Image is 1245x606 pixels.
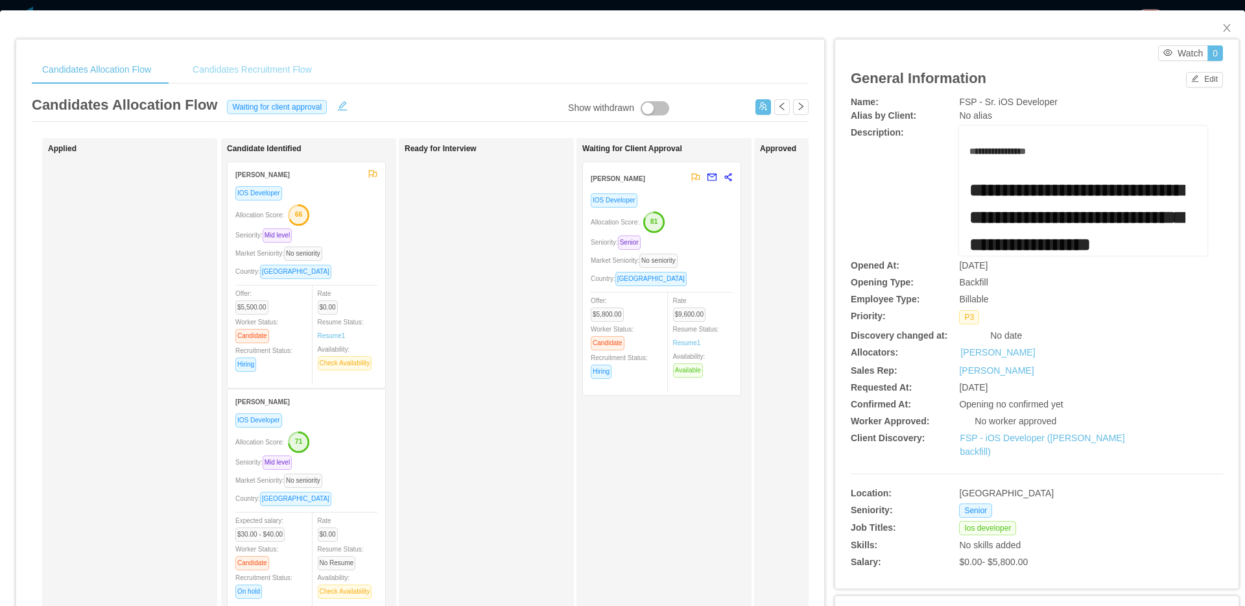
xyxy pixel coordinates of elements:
h1: Approved [760,144,942,154]
span: Recruitment Status: [235,347,292,368]
button: icon: editEdit [1186,72,1223,88]
span: $30.00 - $40.00 [235,527,285,542]
a: [PERSON_NAME] [959,365,1034,376]
span: Resume Status: [318,546,364,566]
span: $0.00 [318,527,338,542]
div: rdw-editor [969,145,1198,274]
a: Resume1 [673,338,701,348]
article: General Information [851,67,986,89]
button: 71 [284,431,310,452]
span: Allocation Score: [235,439,284,446]
h1: Applied [48,144,230,154]
b: Salary: [851,557,881,567]
span: P3 [959,310,979,324]
span: IOS Developer [235,413,282,428]
span: Availability: [673,353,708,374]
b: Worker Approved: [851,416,929,426]
button: 0 [1207,45,1223,61]
span: Market Seniority: [591,257,683,264]
span: Candidate [235,556,269,570]
span: No worker approved [975,416,1056,426]
strong: [PERSON_NAME] [235,398,290,406]
span: Senior [959,503,992,518]
span: Recruitment Status: [591,354,648,375]
span: $9,600.00 [673,308,706,322]
span: [GEOGRAPHIC_DATA] [260,492,331,506]
span: No alias [959,110,992,121]
span: Market Seniority: [235,250,327,257]
span: Country: [235,495,337,502]
span: $0.00 [318,300,338,315]
b: Description: [851,127,904,138]
button: Close [1209,10,1245,47]
span: Rate [318,517,343,538]
b: Requested At: [851,382,912,393]
text: 81 [650,217,658,225]
a: Resume1 [318,331,346,341]
span: Mid level [263,228,292,243]
span: Ios developer [959,521,1016,535]
button: mail [700,167,717,188]
span: Senior [618,236,641,250]
span: Expected salary: [235,517,290,538]
span: [DATE] [959,382,988,393]
b: Skills: [851,540,877,550]
span: flag [368,169,377,178]
b: Priority: [851,311,886,321]
button: icon: usergroup-add [755,99,771,115]
div: Candidates Allocation Flow [32,55,161,84]
span: Worker Status: [591,326,634,346]
span: Country: [235,268,337,275]
text: 66 [295,210,303,218]
b: Sales Rep: [851,365,897,376]
span: Hiring [591,365,611,379]
span: Seniority: [235,232,297,239]
span: No date [990,330,1022,341]
span: Resume Status: [318,319,364,339]
span: No seniority [639,254,678,268]
span: Availability: [318,346,377,367]
span: Billable [959,294,988,304]
i: icon: close [1222,23,1232,33]
span: On hold [235,585,262,599]
span: IOS Developer [591,193,637,208]
b: Confirmed At: [851,399,911,409]
b: Opened At: [851,260,899,271]
b: Job Titles: [851,522,896,533]
span: Seniority: [591,239,646,246]
button: icon: edit [332,98,353,111]
button: 81 [639,211,665,232]
span: Worker Status: [235,546,278,566]
div: Show withdrawn [568,101,634,115]
span: No skills added [959,540,1021,550]
div: Candidates Recruitment Flow [182,55,322,84]
span: Waiting for client approval [227,100,327,114]
button: 66 [284,204,310,224]
text: 71 [295,437,303,445]
span: $5,500.00 [235,300,268,315]
span: share-alt [724,173,733,182]
div: [GEOGRAPHIC_DATA] [959,487,1145,500]
span: Hiring [235,358,256,372]
span: Candidate [591,336,624,350]
span: Check Availability [318,585,372,599]
span: Recruitment Status: [235,574,292,595]
b: Opening Type: [851,277,914,287]
strong: [PERSON_NAME] [235,171,290,178]
b: Location: [851,488,892,498]
a: [PERSON_NAME] [960,346,1035,359]
b: Allocators: [851,347,898,358]
span: Opening no confirmed yet [959,399,1063,409]
span: Worker Status: [235,319,278,339]
b: Client Discovery: [851,433,925,443]
article: Candidates Allocation Flow [32,94,217,115]
strong: [PERSON_NAME] [591,175,645,182]
span: Mid level [263,455,292,470]
span: Country: [591,275,692,282]
b: Discovery changed at: [851,330,947,341]
button: icon: right [793,99,809,115]
span: Backfill [959,277,988,287]
div: rdw-wrapper [959,126,1207,256]
span: Seniority: [235,459,297,466]
span: Resume Status: [673,326,719,346]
